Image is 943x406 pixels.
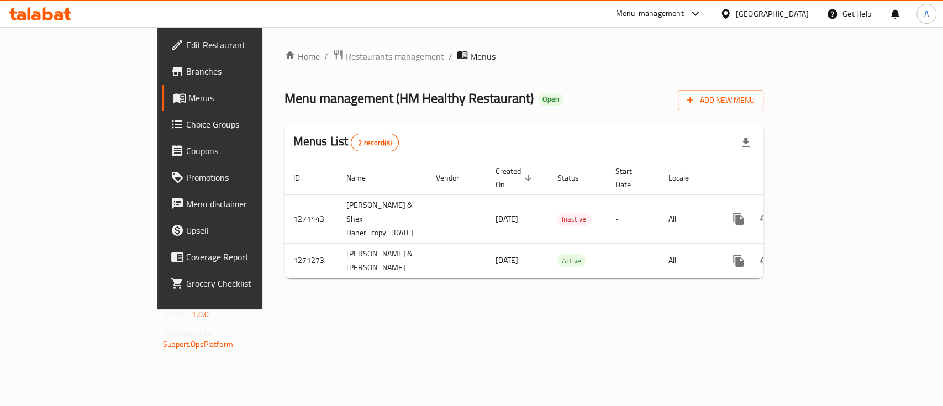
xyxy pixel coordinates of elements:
span: Coverage Report [186,250,306,263]
a: Promotions [162,164,315,191]
span: Grocery Checklist [186,277,306,290]
td: - [607,243,660,278]
td: - [607,194,660,243]
a: Branches [162,58,315,85]
span: Vendor [436,171,473,184]
div: Menu-management [616,7,684,20]
nav: breadcrumb [285,49,763,64]
span: A [924,8,929,20]
div: Inactive [557,213,591,226]
span: Edit Restaurant [186,38,306,51]
span: Choice Groups [186,118,306,131]
td: All [660,194,717,243]
th: Actions [717,161,840,195]
span: Start Date [615,165,646,191]
a: Upsell [162,217,315,244]
span: Name [346,171,380,184]
span: Menus [470,50,496,63]
div: Active [557,254,586,267]
button: Change Status [752,247,778,274]
span: Created On [496,165,535,191]
span: [DATE] [496,212,518,226]
li: / [449,50,452,63]
a: Coverage Report [162,244,315,270]
li: / [324,50,328,63]
td: All [660,243,717,278]
a: Choice Groups [162,111,315,138]
span: 1.0.0 [192,307,209,321]
span: Locale [668,171,703,184]
span: Active [557,255,586,267]
span: Menu management ( HM Healthy Restaurant ) [285,86,534,110]
table: enhanced table [285,161,840,278]
a: Restaurants management [333,49,444,64]
td: [PERSON_NAME] & Shex Daner_copy_[DATE] [338,194,427,243]
span: Upsell [186,224,306,237]
button: more [725,247,752,274]
span: Version: [163,307,190,321]
span: Open [538,94,563,104]
span: Menus [188,91,306,104]
button: Change Status [752,205,778,232]
td: [PERSON_NAME] & [PERSON_NAME] [338,243,427,278]
button: more [725,205,752,232]
div: Open [538,93,563,106]
span: Get support on: [163,326,214,340]
span: Inactive [557,213,591,225]
span: Add New Menu [687,93,755,107]
span: ID [293,171,314,184]
span: Promotions [186,171,306,184]
a: Menu disclaimer [162,191,315,217]
span: 2 record(s) [351,138,398,148]
a: Grocery Checklist [162,270,315,297]
span: Coupons [186,144,306,157]
div: Total records count [351,134,399,151]
button: Add New Menu [678,90,763,110]
a: Edit Restaurant [162,31,315,58]
div: Export file [733,129,759,156]
a: Menus [162,85,315,111]
h2: Menus List [293,133,399,151]
span: Status [557,171,593,184]
span: [DATE] [496,253,518,267]
span: Menu disclaimer [186,197,306,210]
div: [GEOGRAPHIC_DATA] [736,8,809,20]
span: Restaurants management [346,50,444,63]
span: Branches [186,65,306,78]
a: Support.OpsPlatform [163,337,233,351]
a: Coupons [162,138,315,164]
